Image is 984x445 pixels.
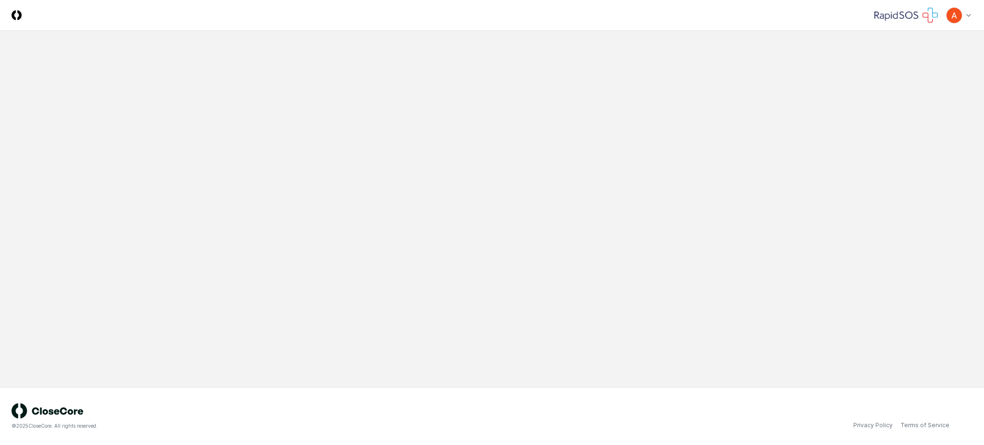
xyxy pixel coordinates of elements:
img: ACg8ocK3mdmu6YYpaRl40uhUUGu9oxSxFSb1vbjsnEih2JuwAH1PGA=s96-c [947,8,962,23]
img: RapidSOS logo [874,8,938,23]
img: logo [12,403,84,419]
div: © 2025 CloseCore. All rights reserved. [12,422,492,430]
a: Terms of Service [900,421,949,430]
img: Logo [12,10,22,20]
a: Privacy Policy [853,421,893,430]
